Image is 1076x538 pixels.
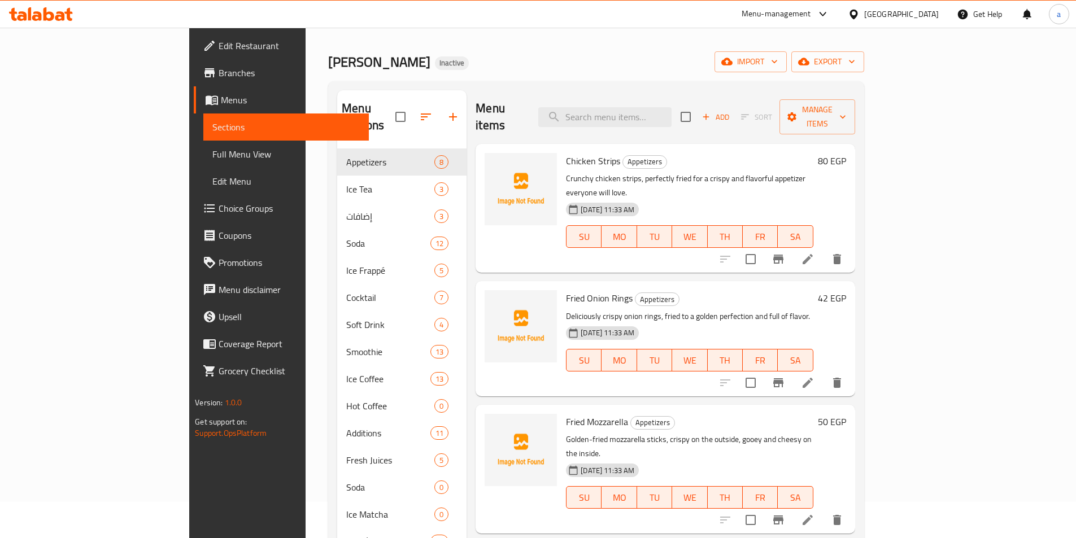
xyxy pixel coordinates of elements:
[712,489,738,506] span: TH
[824,506,851,533] button: delete
[642,352,668,369] span: TU
[782,489,808,506] span: SA
[346,318,434,331] span: Soft Drink
[219,202,360,215] span: Choice Groups
[337,311,467,338] div: Soft Drink4
[1057,8,1061,20] span: a
[743,486,778,509] button: FR
[194,32,369,59] a: Edit Restaurant
[635,293,679,306] span: Appetizers
[337,338,467,365] div: Smoothie13
[576,204,639,215] span: [DATE] 11:33 AM
[346,372,430,386] div: Ice Coffee
[504,14,544,29] a: Menus
[778,225,813,248] button: SA
[195,414,247,429] span: Get support on:
[765,506,792,533] button: Branch-specific-item
[677,352,703,369] span: WE
[435,265,448,276] span: 5
[818,290,846,306] h6: 42 EGP
[743,225,778,248] button: FR
[791,51,864,72] button: export
[195,395,223,410] span: Version:
[219,39,360,53] span: Edit Restaurant
[765,246,792,273] button: Branch-specific-item
[194,86,369,113] a: Menus
[801,513,814,527] a: Edit menu item
[642,229,668,245] span: TU
[346,291,434,304] span: Cocktail
[219,310,360,323] span: Upsell
[566,309,813,323] p: Deliciously crispy onion rings, fried to a golden perfection and full of flavor.
[677,229,703,245] span: WE
[337,419,467,447] div: Additions11
[739,508,763,532] span: Select to update
[434,209,448,223] div: items
[346,453,434,467] span: Fresh Juices
[337,230,467,257] div: Soda12
[346,508,434,521] div: Ice Matcha
[337,203,467,230] div: إضافات3
[435,509,448,520] span: 0
[435,401,448,412] span: 0
[623,155,666,168] span: Appetizers
[221,93,360,107] span: Menus
[219,256,360,269] span: Promotions
[622,155,667,169] div: Appetizers
[566,349,602,371] button: SU
[747,489,773,506] span: FR
[602,225,637,248] button: MO
[194,276,369,303] a: Menu disclaimer
[739,371,763,395] span: Select to update
[346,426,430,440] div: Additions
[212,174,360,188] span: Edit Menu
[864,8,939,20] div: [GEOGRAPHIC_DATA]
[337,148,467,176] div: Appetizers8
[712,352,738,369] span: TH
[747,352,773,369] span: FR
[194,195,369,222] a: Choice Groups
[212,120,360,134] span: Sections
[337,392,467,419] div: Hot Coffee0
[715,51,787,72] button: import
[430,237,448,250] div: items
[566,225,602,248] button: SU
[346,264,434,277] span: Ice Frappé
[225,395,242,410] span: 1.0.0
[434,155,448,169] div: items
[571,229,597,245] span: SU
[637,486,672,509] button: TU
[778,349,813,371] button: SA
[346,399,434,413] span: Hot Coffee
[637,349,672,371] button: TU
[219,337,360,351] span: Coverage Report
[566,152,620,169] span: Chicken Strips
[337,365,467,392] div: Ice Coffee13
[412,103,439,130] span: Sort sections
[194,330,369,357] a: Coverage Report
[435,58,469,68] span: Inactive
[435,184,448,195] span: 3
[602,486,637,509] button: MO
[346,237,430,250] span: Soda
[435,482,448,493] span: 0
[346,182,434,196] span: Ice Tea
[496,15,500,28] li: /
[434,291,448,304] div: items
[801,252,814,266] a: Edit menu item
[431,428,448,439] span: 11
[566,486,602,509] button: SU
[743,349,778,371] button: FR
[219,364,360,378] span: Grocery Checklist
[606,352,632,369] span: MO
[430,426,448,440] div: items
[203,141,369,168] a: Full Menu View
[346,155,434,169] div: Appetizers
[674,105,698,129] span: Select section
[485,153,557,225] img: Chicken Strips
[672,225,707,248] button: WE
[203,113,369,141] a: Sections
